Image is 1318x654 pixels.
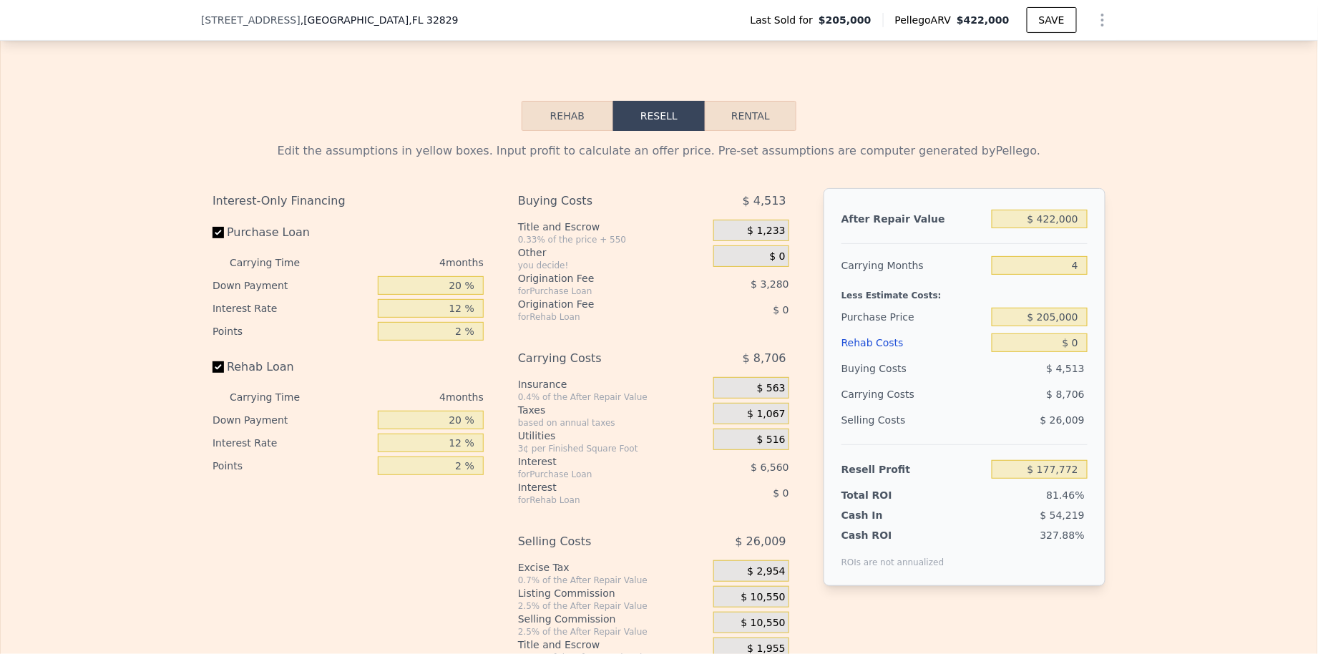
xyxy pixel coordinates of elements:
button: Rental [705,101,796,131]
span: $ 8,706 [1047,389,1085,400]
span: $ 1,233 [747,225,785,238]
div: 3¢ per Finished Square Foot [518,443,708,454]
div: based on annual taxes [518,417,708,429]
div: Carrying Time [230,386,323,409]
div: Less Estimate Costs: [841,278,1088,304]
div: Selling Commission [518,612,708,626]
span: , FL 32829 [409,14,458,26]
div: Interest Rate [213,297,372,320]
input: Purchase Loan [213,227,224,238]
span: $ 26,009 [736,529,786,555]
span: $ 516 [757,434,786,446]
div: Title and Escrow [518,220,708,234]
div: 4 months [328,386,484,409]
div: Excise Tax [518,560,708,575]
span: $ 10,550 [741,617,786,630]
div: After Repair Value [841,206,986,232]
div: Rehab Costs [841,330,986,356]
div: 4 months [328,251,484,274]
span: $ 4,513 [743,188,786,214]
span: $ 8,706 [743,346,786,371]
div: for Purchase Loan [518,469,678,480]
div: Buying Costs [518,188,678,214]
div: for Rehab Loan [518,311,678,323]
div: Carrying Costs [518,346,678,371]
span: $ 2,954 [747,565,785,578]
span: $ 54,219 [1040,509,1085,521]
div: for Rehab Loan [518,494,678,506]
span: Last Sold for [751,13,819,27]
button: Show Options [1088,6,1117,34]
div: Points [213,454,372,477]
div: Down Payment [213,409,372,431]
div: Selling Costs [518,529,678,555]
div: 2.5% of the After Repair Value [518,626,708,638]
div: Edit the assumptions in yellow boxes. Input profit to calculate an offer price. Pre-set assumptio... [213,142,1105,160]
span: $422,000 [957,14,1010,26]
input: Rehab Loan [213,361,224,373]
span: $ 0 [773,487,789,499]
div: 0.4% of the After Repair Value [518,391,708,403]
div: Buying Costs [841,356,986,381]
div: Origination Fee [518,297,678,311]
span: $ 6,560 [751,462,789,473]
div: Taxes [518,403,708,417]
div: ROIs are not annualized [841,542,944,568]
div: Interest [518,480,678,494]
div: Utilities [518,429,708,443]
span: , [GEOGRAPHIC_DATA] [301,13,459,27]
div: Cash In [841,508,931,522]
div: Carrying Time [230,251,323,274]
div: Carrying Months [841,253,986,278]
div: Origination Fee [518,271,678,285]
span: $ 10,550 [741,591,786,604]
span: $ 563 [757,382,786,395]
span: $ 4,513 [1047,363,1085,374]
div: 0.7% of the After Repair Value [518,575,708,586]
span: $ 1,067 [747,408,785,421]
div: Insurance [518,377,708,391]
div: Interest-Only Financing [213,188,484,214]
div: 0.33% of the price + 550 [518,234,708,245]
div: Cash ROI [841,528,944,542]
span: 327.88% [1040,529,1085,541]
div: Resell Profit [841,457,986,482]
span: $ 3,280 [751,278,789,290]
div: Points [213,320,372,343]
span: Pellego ARV [895,13,957,27]
div: Interest [518,454,678,469]
button: SAVE [1027,7,1077,33]
div: Listing Commission [518,586,708,600]
div: 2.5% of the After Repair Value [518,600,708,612]
div: Purchase Price [841,304,986,330]
div: Down Payment [213,274,372,297]
div: Other [518,245,708,260]
div: for Purchase Loan [518,285,678,297]
div: you decide! [518,260,708,271]
span: 81.46% [1047,489,1085,501]
span: $ 0 [770,250,786,263]
div: Selling Costs [841,407,986,433]
button: Rehab [522,101,613,131]
div: Title and Escrow [518,638,708,652]
span: $ 26,009 [1040,414,1085,426]
div: Total ROI [841,488,931,502]
div: Interest Rate [213,431,372,454]
div: Carrying Costs [841,381,931,407]
span: $205,000 [819,13,872,27]
span: [STREET_ADDRESS] [201,13,301,27]
label: Purchase Loan [213,220,372,245]
span: $ 0 [773,304,789,316]
button: Resell [613,101,705,131]
label: Rehab Loan [213,354,372,380]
